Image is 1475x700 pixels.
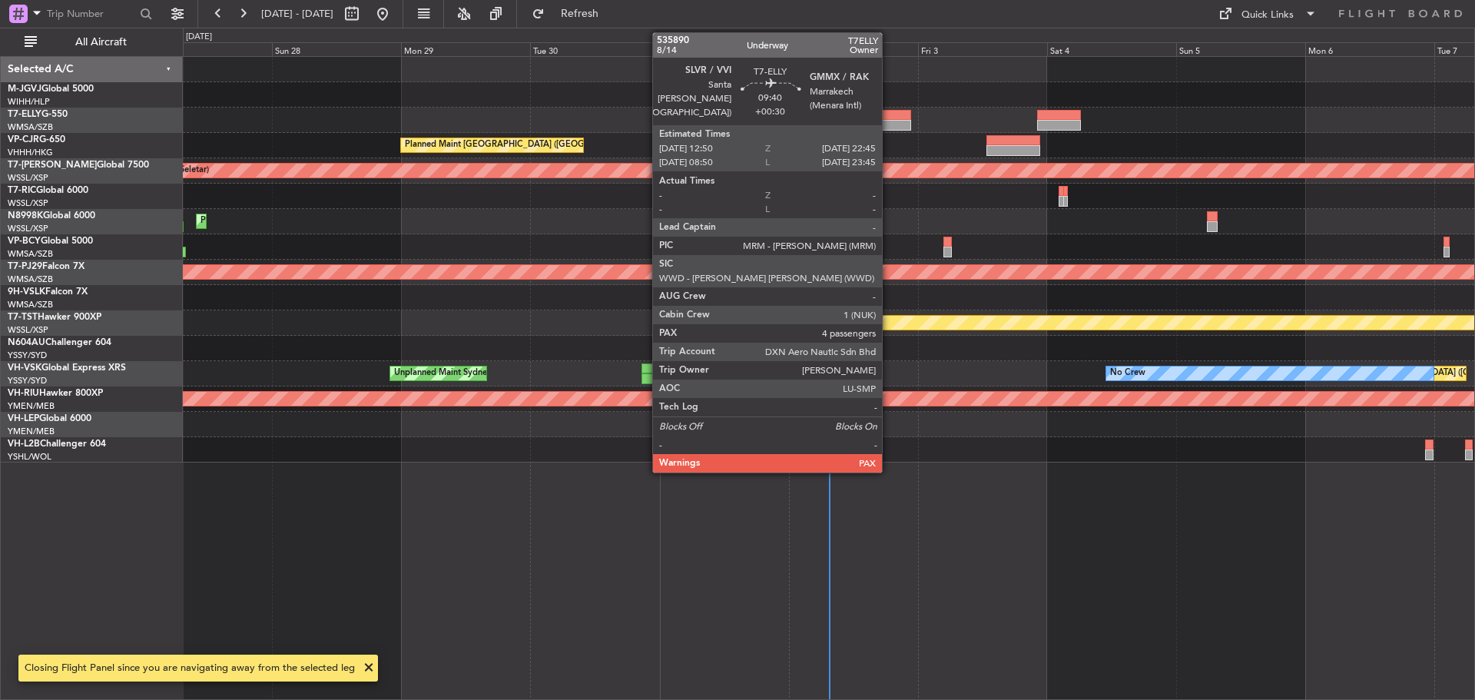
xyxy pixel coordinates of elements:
span: VP-CJR [8,135,39,144]
span: T7-TST [8,313,38,322]
a: YSHL/WOL [8,451,51,463]
div: Quick Links [1241,8,1294,23]
a: WMSA/SZB [8,274,53,285]
a: VH-RIUHawker 800XP [8,389,103,398]
input: Trip Number [47,2,135,25]
span: N604AU [8,338,45,347]
span: 9H-VSLK [8,287,45,297]
div: Thu 2 [789,42,918,56]
a: YSSY/SYD [8,375,47,386]
a: WMSA/SZB [8,299,53,310]
a: M-JGVJGlobal 5000 [8,85,94,94]
a: YMEN/MEB [8,400,55,412]
span: VH-LEP [8,414,39,423]
div: Fri 3 [918,42,1047,56]
div: Mon 6 [1305,42,1434,56]
span: [DATE] - [DATE] [261,7,333,21]
span: N8998K [8,211,43,221]
div: Tue 30 [530,42,659,56]
div: Sat 4 [1047,42,1176,56]
div: Wed 1 [660,42,789,56]
span: T7-RIC [8,186,36,195]
a: T7-TSTHawker 900XP [8,313,101,322]
span: T7-ELLY [8,110,41,119]
a: N604AUChallenger 604 [8,338,111,347]
a: T7-[PERSON_NAME]Global 7500 [8,161,149,170]
a: WIHH/HLP [8,96,50,108]
div: [DATE] [186,31,212,44]
span: All Aircraft [40,37,162,48]
a: WMSA/SZB [8,121,53,133]
a: T7-PJ29Falcon 7X [8,262,85,271]
a: VH-L2BChallenger 604 [8,440,106,449]
a: VH-VSKGlobal Express XRS [8,363,126,373]
div: Sun 28 [272,42,401,56]
span: VH-RIU [8,389,39,398]
a: WSSL/XSP [8,172,48,184]
div: Planned Maint [GEOGRAPHIC_DATA] ([GEOGRAPHIC_DATA] Intl) [201,210,457,233]
a: T7-ELLYG-550 [8,110,68,119]
a: VHHH/HKG [8,147,53,158]
a: VP-CJRG-650 [8,135,65,144]
a: N8998KGlobal 6000 [8,211,95,221]
a: VP-BCYGlobal 5000 [8,237,93,246]
div: Mon 29 [401,42,530,56]
div: [DATE] [662,31,688,44]
a: WSSL/XSP [8,197,48,209]
a: WSSL/XSP [8,223,48,234]
div: Planned Maint [GEOGRAPHIC_DATA] (Seletar) [664,311,844,334]
div: Unplanned Maint Sydney ([PERSON_NAME] Intl) [394,362,583,385]
button: Refresh [525,2,617,26]
a: YMEN/MEB [8,426,55,437]
button: Quick Links [1211,2,1324,26]
span: VH-L2B [8,440,40,449]
span: T7-[PERSON_NAME] [8,161,97,170]
span: VH-VSK [8,363,41,373]
span: T7-PJ29 [8,262,42,271]
span: M-JGVJ [8,85,41,94]
button: All Aircraft [17,30,167,55]
div: Closing Flight Panel since you are navigating away from the selected leg [25,661,355,676]
a: WSSL/XSP [8,324,48,336]
a: T7-RICGlobal 6000 [8,186,88,195]
a: 9H-VSLKFalcon 7X [8,287,88,297]
div: Planned Maint [GEOGRAPHIC_DATA] ([GEOGRAPHIC_DATA] Intl) [405,134,661,157]
a: YSSY/SYD [8,350,47,361]
a: VH-LEPGlobal 6000 [8,414,91,423]
div: No Crew [1110,362,1145,385]
span: VP-BCY [8,237,41,246]
div: Sat 27 [143,42,272,56]
div: Sun 5 [1176,42,1305,56]
span: Refresh [548,8,612,19]
a: WMSA/SZB [8,248,53,260]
